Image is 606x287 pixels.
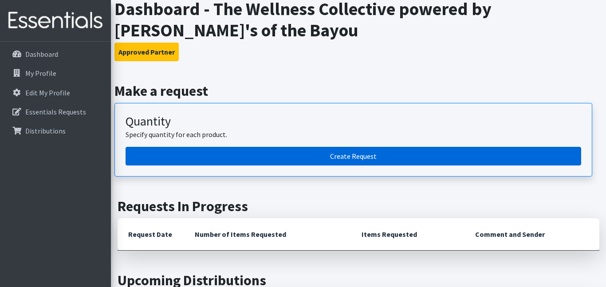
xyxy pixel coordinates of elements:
[25,107,86,116] p: Essentials Requests
[25,69,56,78] p: My Profile
[114,43,179,61] button: Approved Partner
[184,218,351,251] th: Number of Items Requested
[4,64,107,82] a: My Profile
[4,103,107,121] a: Essentials Requests
[114,83,603,99] h2: Make a request
[351,218,464,251] th: Items Requested
[126,129,581,140] p: Specify quantity for each product.
[464,218,599,251] th: Comment and Sender
[4,122,107,140] a: Distributions
[4,45,107,63] a: Dashboard
[25,50,58,59] p: Dashboard
[118,218,184,251] th: Request Date
[4,84,107,102] a: Edit My Profile
[25,126,66,135] p: Distributions
[126,147,581,165] a: Create a request by quantity
[25,88,70,97] p: Edit My Profile
[118,198,599,215] h2: Requests In Progress
[4,6,107,35] img: HumanEssentials
[126,114,581,129] h3: Quantity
